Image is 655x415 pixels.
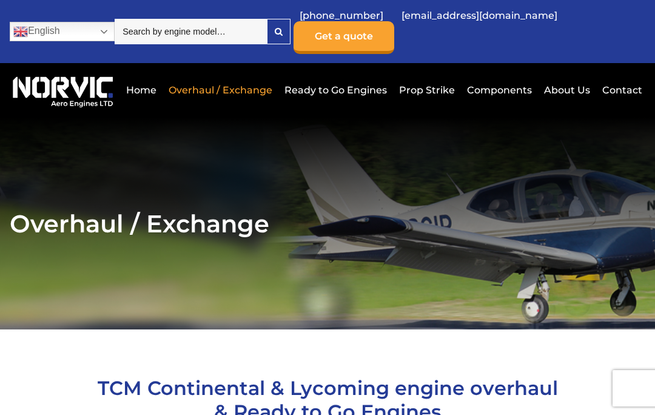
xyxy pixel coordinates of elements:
a: Components [464,75,535,105]
a: [PHONE_NUMBER] [294,1,389,30]
h2: Overhaul / Exchange [10,209,645,238]
a: Contact [599,75,642,105]
input: Search by engine model… [115,19,267,44]
a: Prop Strike [396,75,458,105]
a: Home [123,75,160,105]
a: Get a quote [294,21,394,54]
img: en [13,24,28,39]
img: Norvic Aero Engines logo [10,72,116,108]
a: [EMAIL_ADDRESS][DOMAIN_NAME] [395,1,563,30]
a: English [10,22,115,41]
a: About Us [541,75,593,105]
a: Overhaul / Exchange [166,75,275,105]
a: Ready to Go Engines [281,75,390,105]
